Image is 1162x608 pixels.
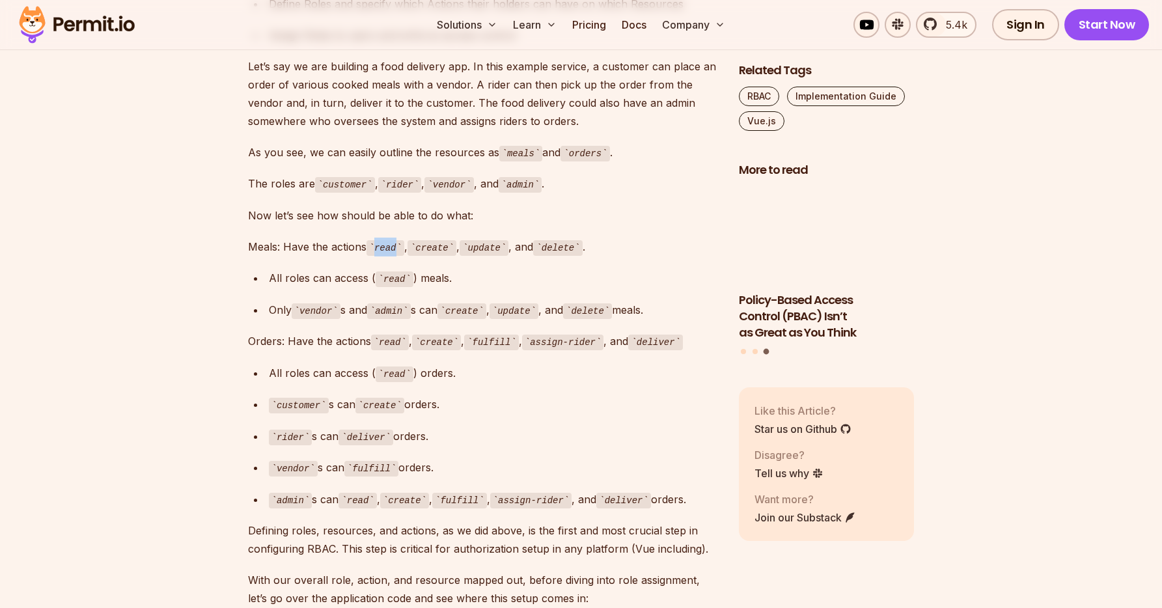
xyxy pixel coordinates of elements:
button: Company [657,12,730,38]
h2: Related Tags [739,62,915,79]
p: As you see, we can easily outline the resources as and . [248,143,718,162]
code: rider [378,177,422,193]
code: customer [269,398,329,413]
code: create [380,493,429,508]
code: create [437,303,486,319]
code: orders [560,146,609,161]
code: customer [315,177,375,193]
code: deliver [596,493,651,508]
p: With our overall role, action, and resource mapped out, before diving into role assignment, let’s... [248,571,718,607]
code: fulfill [344,461,399,477]
div: s can , , , , and orders. [269,490,718,509]
p: Defining roles, resources, and actions, as we did above, is the first and most crucial step in co... [248,521,718,558]
code: vendor [292,303,340,319]
code: admin [367,303,411,319]
code: vendor [269,461,318,477]
code: meals [499,146,543,161]
h2: More to read [739,162,915,178]
p: Now let’s see how should be able to do what: [248,206,718,225]
span: 5.4k [938,17,967,33]
code: delete [533,240,582,256]
div: Posts [739,186,915,357]
a: RBAC [739,87,779,106]
p: Let’s say we are building a food delivery app. In this example service, a customer can place an o... [248,57,718,130]
li: 3 of 3 [739,186,915,341]
code: fulfill [432,493,487,508]
code: assign-rider [522,335,604,350]
code: read [339,493,376,508]
a: Tell us why [754,465,823,481]
code: rider [269,430,312,445]
button: Solutions [432,12,503,38]
a: Join our Substack [754,510,856,525]
code: fulfill [464,335,519,350]
code: create [412,335,461,350]
a: Sign In [992,9,1059,40]
img: Permit logo [13,3,141,47]
a: Star us on Github [754,421,851,437]
div: s can orders. [269,427,718,446]
code: vendor [424,177,473,193]
code: update [460,240,508,256]
code: deliver [628,335,683,350]
code: create [408,240,456,256]
p: The roles are , , , and . [248,174,718,193]
a: Pricing [567,12,611,38]
code: create [355,398,404,413]
div: s can orders. [269,458,718,477]
code: delete [563,303,612,319]
p: Disagree? [754,447,823,463]
a: Start Now [1064,9,1150,40]
code: admin [269,493,312,508]
a: Implementation Guide [787,87,905,106]
a: Docs [616,12,652,38]
div: All roles can access ( ) meals. [269,269,718,288]
p: Like this Article? [754,403,851,419]
a: 5.4k [916,12,976,38]
div: All roles can access ( ) orders. [269,364,718,383]
button: Learn [508,12,562,38]
code: read [367,240,404,256]
code: deliver [339,430,393,445]
img: Policy-Based Access Control (PBAC) Isn’t as Great as You Think [739,186,915,285]
div: Only s and s can , , and meals. [269,301,718,320]
code: assign-rider [490,493,572,508]
code: read [376,271,413,287]
button: Go to slide 1 [741,349,746,354]
p: Orders: Have the actions , , , , and [248,332,718,351]
button: Go to slide 2 [753,349,758,354]
div: s can orders. [269,395,718,414]
code: read [371,335,409,350]
h3: Policy-Based Access Control (PBAC) Isn’t as Great as You Think [739,292,915,340]
a: Vue.js [739,111,784,131]
p: Meals: Have the actions , , , and . [248,238,718,256]
button: Go to slide 3 [764,349,769,355]
code: admin [499,177,542,193]
p: Want more? [754,491,856,507]
code: read [376,366,413,382]
code: update [490,303,538,319]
